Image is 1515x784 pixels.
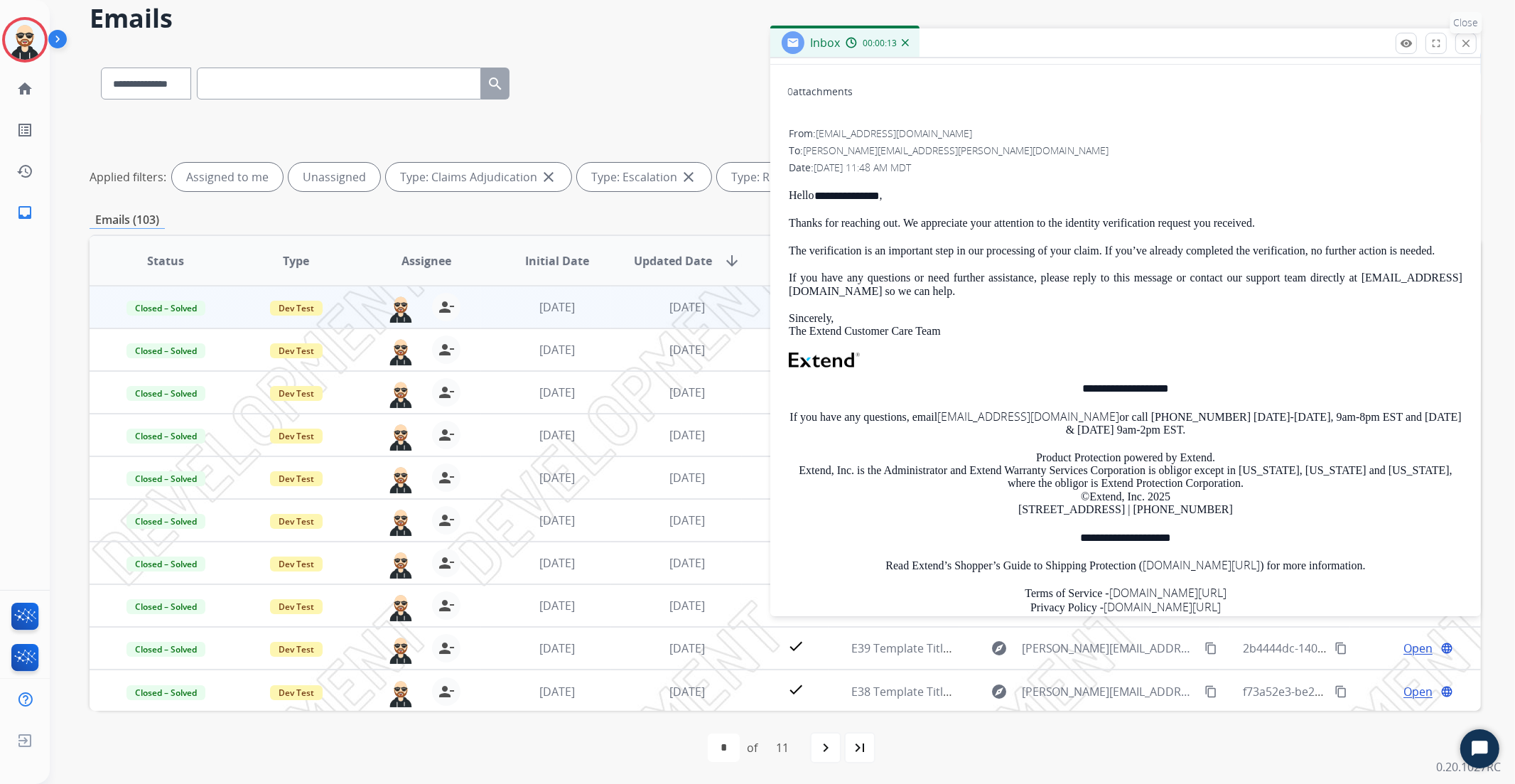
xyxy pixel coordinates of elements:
mat-icon: language [1440,642,1453,655]
span: [PERSON_NAME][EMAIL_ADDRESS][PERSON_NAME][DOMAIN_NAME] [803,144,1109,157]
span: [DATE] [539,684,575,699]
span: E38 Template Title: Requard: Customer Part Notification [851,684,1151,699]
span: Dev Test [270,685,323,700]
span: [DATE] [669,427,705,443]
p: Close [1450,12,1482,33]
p: Read Extend’s Shopper’s Guide to Shipping Protection ( ) for more information. [789,559,1462,572]
mat-icon: person_remove [438,299,455,316]
span: [DATE] [669,640,705,656]
span: Closed – Solved [126,557,205,571]
div: of [747,739,757,756]
a: [DOMAIN_NAME][URL] [1104,599,1221,615]
span: Open [1403,640,1433,657]
p: If you have any questions, email or call [PHONE_NUMBER] [DATE]-[DATE], 9am-8pm EST and [DATE] & [... [789,410,1462,437]
p: Hello , [789,189,1462,203]
div: attachments [787,85,853,99]
span: [DATE] [539,299,575,315]
mat-icon: content_copy [1335,642,1347,655]
mat-icon: check [787,638,804,655]
mat-icon: person_remove [438,683,455,700]
mat-icon: check [787,681,804,698]
p: 0.20.1027RC [1436,758,1501,775]
span: 0 [787,85,793,98]
span: [DATE] [669,512,705,528]
div: 11 [765,734,800,762]
a: [DOMAIN_NAME][URL] [1109,585,1226,601]
mat-icon: language [1440,685,1453,698]
span: [DATE] [539,470,575,485]
mat-icon: remove_red_eye [1400,37,1413,50]
span: Open [1403,683,1433,700]
span: [PERSON_NAME][EMAIL_ADDRESS][PERSON_NAME][DOMAIN_NAME] [1022,640,1197,657]
mat-icon: explore [991,640,1008,657]
svg: Open Chat [1470,739,1490,759]
img: agent-avatar [387,591,415,621]
a: [DOMAIN_NAME][URL] [1143,557,1260,573]
mat-icon: content_copy [1204,685,1217,698]
span: f73a52e3-be2e-405d-b8e8-530bac6b1734 [1243,684,1462,699]
mat-icon: search [487,75,504,92]
div: Type: Claims Adjudication [386,163,571,191]
mat-icon: person_remove [438,640,455,657]
h2: Emails [90,4,1481,33]
span: Dev Test [270,599,323,614]
mat-icon: fullscreen [1430,37,1443,50]
span: Dev Test [270,301,323,316]
p: The verification is an important step in our processing of your claim. If you’ve already complete... [789,245,1462,257]
span: [DATE] [539,342,575,358]
mat-icon: person_remove [438,384,455,401]
mat-icon: person_remove [438,341,455,358]
mat-icon: person_remove [438,597,455,614]
span: [DATE] [669,684,705,699]
span: [DATE] [669,555,705,571]
img: agent-avatar [387,335,415,365]
mat-icon: content_copy [1204,642,1217,655]
p: Emails (103) [90,211,165,229]
p: Applied filters: [90,168,166,186]
div: Type: Escalation [577,163,711,191]
span: 2b4444dc-1403-441f-8ac3-945fe5afc681 [1243,640,1452,656]
p: Sincerely, The Extend Customer Care Team [789,312,1462,338]
span: Type [283,252,309,269]
span: Dev Test [270,386,323,401]
span: E39 Template Title: Extend: Customer Part Notification [851,640,1142,656]
span: Closed – Solved [126,386,205,401]
img: Extend Logo [789,353,860,368]
mat-icon: close [1460,37,1472,50]
mat-icon: person_remove [438,426,455,444]
mat-icon: content_copy [1335,685,1347,698]
img: agent-avatar [387,506,415,536]
span: Closed – Solved [126,642,205,657]
span: [DATE] 11:48 AM MDT [814,161,911,174]
mat-icon: home [16,80,33,97]
mat-icon: navigate_next [817,739,834,756]
mat-icon: person_remove [438,469,455,486]
button: Start Chat [1460,729,1499,768]
div: To: [789,144,1462,158]
img: avatar [5,20,45,60]
p: Thanks for reaching out. We appreciate your attention to the identity verification request you re... [789,217,1462,230]
span: Closed – Solved [126,343,205,358]
mat-icon: history [16,163,33,180]
span: Updated Date [634,252,712,269]
span: Closed – Solved [126,514,205,529]
span: Closed – Solved [126,429,205,444]
span: 00:00:13 [863,38,897,49]
div: Assigned to me [172,163,283,191]
span: Assignee [401,252,451,269]
span: [DATE] [539,555,575,571]
mat-icon: arrow_downward [723,252,740,269]
span: Closed – Solved [126,685,205,700]
span: Dev Test [270,471,323,486]
span: [DATE] [539,385,575,400]
span: Closed – Solved [126,471,205,486]
mat-icon: explore [991,683,1008,700]
span: [DATE] [669,299,705,315]
p: Terms of Service - Privacy Policy - [789,586,1462,614]
mat-icon: person_remove [438,554,455,571]
span: Dev Test [270,429,323,444]
span: [DATE] [539,427,575,443]
span: [DATE] [539,598,575,613]
span: Closed – Solved [126,301,205,316]
div: Type: Reguard CS [717,163,858,191]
